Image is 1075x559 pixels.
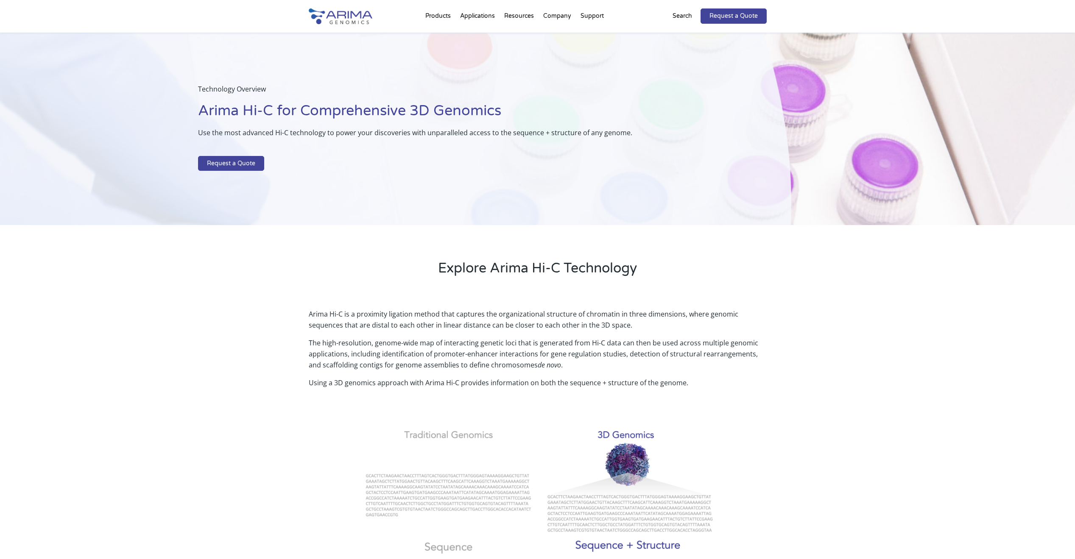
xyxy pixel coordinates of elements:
[309,337,767,377] p: The high-resolution, genome-wide map of interacting genetic loci that is generated from Hi-C data...
[198,156,264,171] a: Request a Quote
[198,101,749,127] h1: Arima Hi-C for Comprehensive 3D Genomics
[673,11,692,22] p: Search
[309,259,767,284] h2: Explore Arima Hi-C Technology
[309,309,767,337] p: Arima Hi-C is a proximity ligation method that captures the organizational structure of chromatin...
[538,360,561,370] i: de novo
[198,127,749,145] p: Use the most advanced Hi-C technology to power your discoveries with unparalleled access to the s...
[309,377,767,388] p: Using a 3D genomics approach with Arima Hi-C provides information on both the sequence + structur...
[198,83,749,101] p: Technology Overview
[309,8,372,24] img: Arima-Genomics-logo
[701,8,767,24] a: Request a Quote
